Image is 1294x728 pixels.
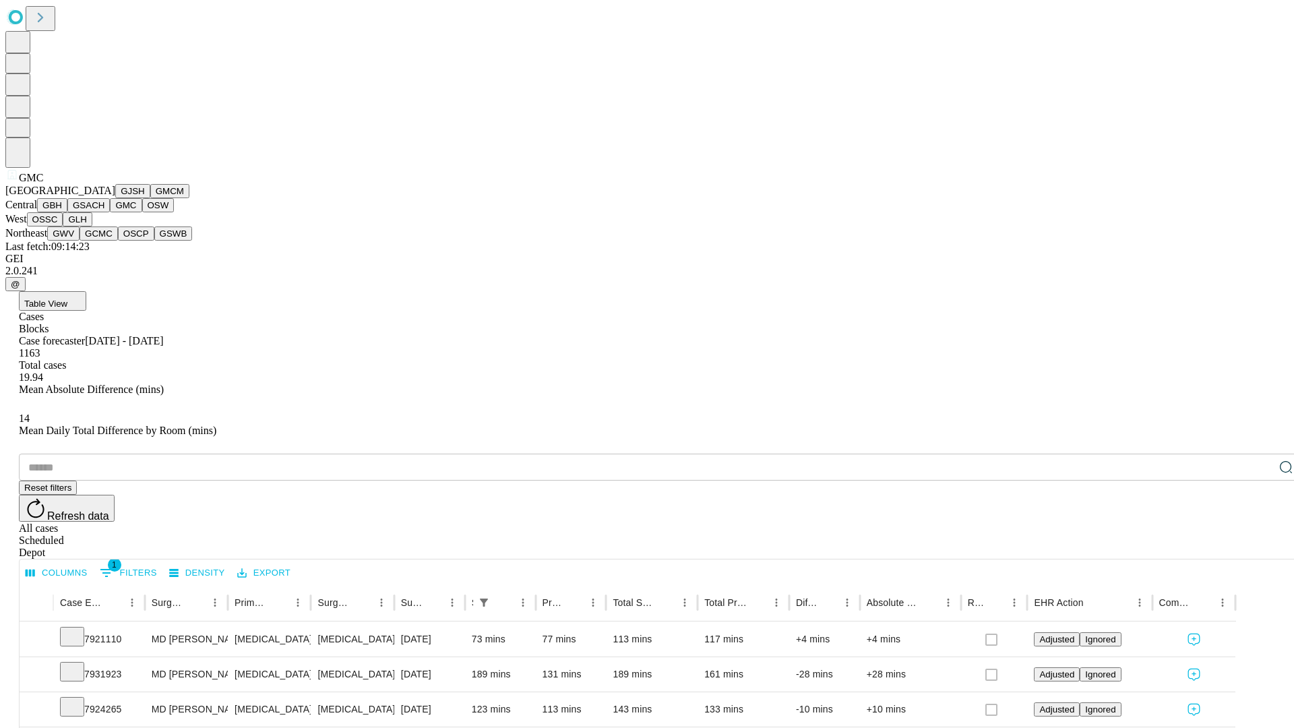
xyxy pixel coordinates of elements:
[24,299,67,309] span: Table View
[443,593,462,612] button: Menu
[968,597,985,608] div: Resolved in EHR
[19,384,164,395] span: Mean Absolute Difference (mins)
[656,593,675,612] button: Sort
[613,597,655,608] div: Total Scheduled Duration
[235,692,304,727] div: [MEDICAL_DATA]
[154,226,193,241] button: GSWB
[1039,704,1074,715] span: Adjusted
[108,558,121,572] span: 1
[838,593,857,612] button: Menu
[60,622,138,657] div: 7921110
[5,241,90,252] span: Last fetch: 09:14:23
[474,593,493,612] button: Show filters
[1034,702,1080,717] button: Adjusted
[1085,634,1115,644] span: Ignored
[543,692,600,727] div: 113 mins
[26,663,47,687] button: Expand
[47,510,109,522] span: Refresh data
[920,593,939,612] button: Sort
[472,597,473,608] div: Scheduled In Room Duration
[704,622,782,657] div: 117 mins
[110,198,142,212] button: GMC
[19,425,216,436] span: Mean Daily Total Difference by Room (mins)
[123,593,142,612] button: Menu
[150,184,189,198] button: GMCM
[1085,704,1115,715] span: Ignored
[27,212,63,226] button: OSSC
[235,597,268,608] div: Primary Service
[115,184,150,198] button: GJSH
[19,291,86,311] button: Table View
[63,212,92,226] button: GLH
[401,657,458,692] div: [DATE]
[1085,669,1115,679] span: Ignored
[474,593,493,612] div: 1 active filter
[613,657,691,692] div: 189 mins
[5,213,27,224] span: West
[543,657,600,692] div: 131 mins
[867,622,954,657] div: +4 mins
[60,692,138,727] div: 7924265
[5,199,37,210] span: Central
[26,698,47,722] button: Expand
[1080,702,1121,717] button: Ignored
[235,622,304,657] div: [MEDICAL_DATA]
[1213,593,1232,612] button: Menu
[1130,593,1149,612] button: Menu
[26,628,47,652] button: Expand
[142,198,175,212] button: OSW
[704,657,782,692] div: 161 mins
[47,226,80,241] button: GWV
[166,563,228,584] button: Density
[796,692,853,727] div: -10 mins
[19,335,85,346] span: Case forecaster
[1159,597,1193,608] div: Comments
[37,198,67,212] button: GBH
[767,593,786,612] button: Menu
[472,622,529,657] div: 73 mins
[60,597,102,608] div: Case Epic Id
[96,562,160,584] button: Show filters
[187,593,206,612] button: Sort
[1039,634,1074,644] span: Adjusted
[19,495,115,522] button: Refresh data
[986,593,1005,612] button: Sort
[867,657,954,692] div: +28 mins
[235,657,304,692] div: [MEDICAL_DATA]
[796,622,853,657] div: +4 mins
[317,657,387,692] div: [MEDICAL_DATA]
[104,593,123,612] button: Sort
[19,413,30,424] span: 14
[675,593,694,612] button: Menu
[748,593,767,612] button: Sort
[796,597,818,608] div: Difference
[288,593,307,612] button: Menu
[118,226,154,241] button: OSCP
[1005,593,1024,612] button: Menu
[317,597,351,608] div: Surgery Name
[819,593,838,612] button: Sort
[613,622,691,657] div: 113 mins
[543,622,600,657] div: 77 mins
[472,692,529,727] div: 123 mins
[1085,593,1104,612] button: Sort
[796,657,853,692] div: -28 mins
[939,593,958,612] button: Menu
[152,692,221,727] div: MD [PERSON_NAME]
[11,279,20,289] span: @
[543,597,564,608] div: Predicted In Room Duration
[24,483,71,493] span: Reset filters
[19,371,43,383] span: 19.94
[152,597,185,608] div: Surgeon Name
[5,185,115,196] span: [GEOGRAPHIC_DATA]
[1039,669,1074,679] span: Adjusted
[85,335,163,346] span: [DATE] - [DATE]
[1194,593,1213,612] button: Sort
[584,593,603,612] button: Menu
[19,359,66,371] span: Total cases
[704,597,747,608] div: Total Predicted Duration
[67,198,110,212] button: GSACH
[60,657,138,692] div: 7931923
[353,593,372,612] button: Sort
[5,265,1289,277] div: 2.0.241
